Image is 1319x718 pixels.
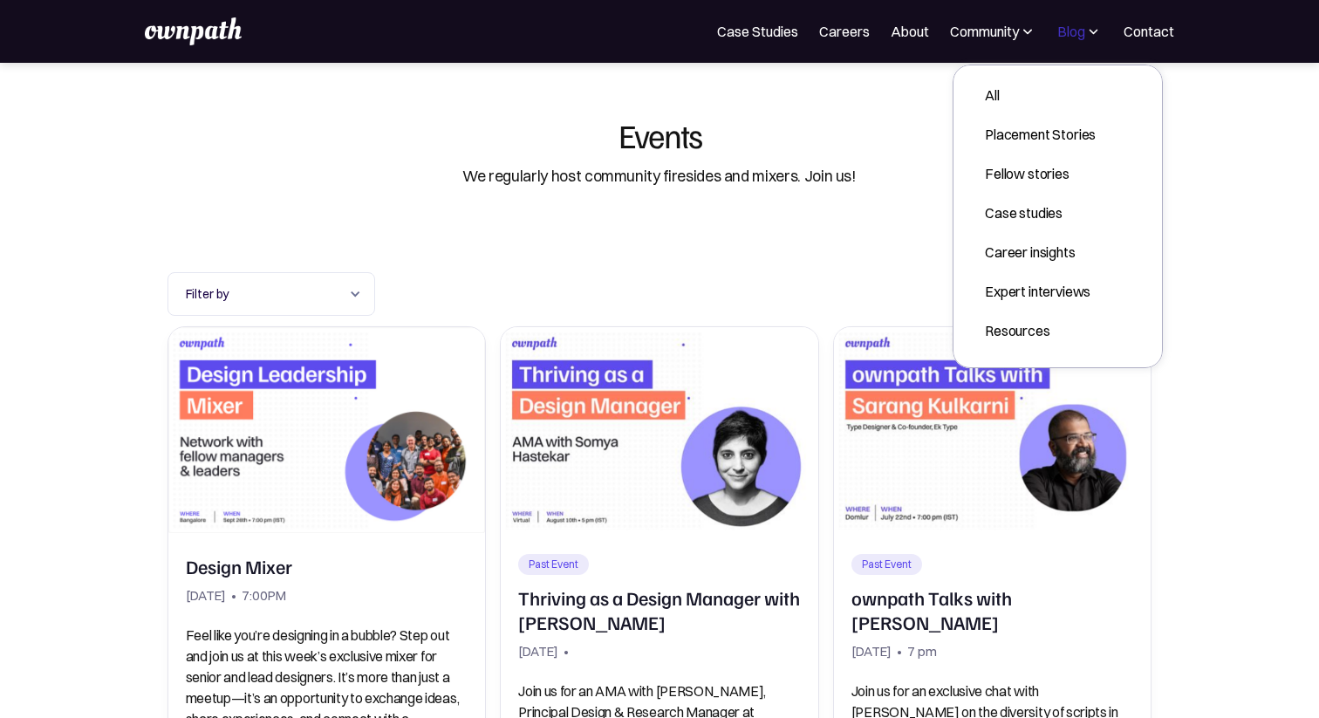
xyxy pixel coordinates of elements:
[851,639,892,664] div: [DATE]
[564,639,569,664] div: •
[717,21,798,42] a: Case Studies
[819,21,870,42] a: Careers
[985,202,1096,223] div: Case studies
[231,584,236,608] div: •
[971,276,1110,307] a: Expert interviews
[985,124,1096,145] div: Placement Stories
[862,557,912,571] div: Past Event
[891,21,929,42] a: About
[897,639,902,664] div: •
[851,585,1134,634] h2: ownpath Talks with [PERSON_NAME]
[953,65,1163,368] nav: Blog
[971,315,1110,346] a: Resources
[1057,21,1085,42] div: Blog
[186,584,226,608] div: [DATE]
[971,197,1110,229] a: Case studies
[242,584,286,608] div: 7:00PM
[518,585,801,634] h2: Thriving as a Design Manager with [PERSON_NAME]
[907,639,937,664] div: 7 pm
[971,119,1110,150] a: Placement Stories
[985,85,1096,106] div: All
[186,284,339,304] div: Filter by
[971,236,1110,268] a: Career insights
[518,639,558,664] div: [DATE]
[1124,21,1174,42] a: Contact
[186,554,292,578] h2: Design Mixer
[950,21,1036,42] div: Community
[971,79,1110,111] a: All
[971,158,1110,189] a: Fellow stories
[985,320,1096,341] div: Resources
[618,119,701,152] div: Events
[985,163,1096,184] div: Fellow stories
[167,272,375,316] div: Filter by
[985,242,1096,263] div: Career insights
[985,281,1096,302] div: Expert interviews
[950,21,1019,42] div: Community
[462,165,857,188] div: We regularly host community firesides and mixers. Join us!
[1057,21,1103,42] div: Blog
[529,557,578,571] div: Past Event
